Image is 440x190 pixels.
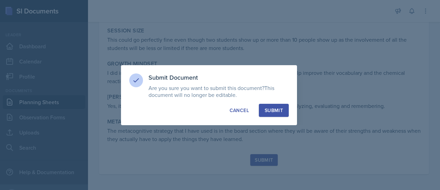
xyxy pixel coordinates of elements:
[224,104,255,117] button: Cancel
[148,84,274,99] span: This document will no longer be editable.
[265,107,283,114] div: Submit
[148,73,289,82] h3: Submit Document
[230,107,249,114] div: Cancel
[148,84,289,98] p: Are you sure you want to submit this document?
[259,104,289,117] button: Submit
